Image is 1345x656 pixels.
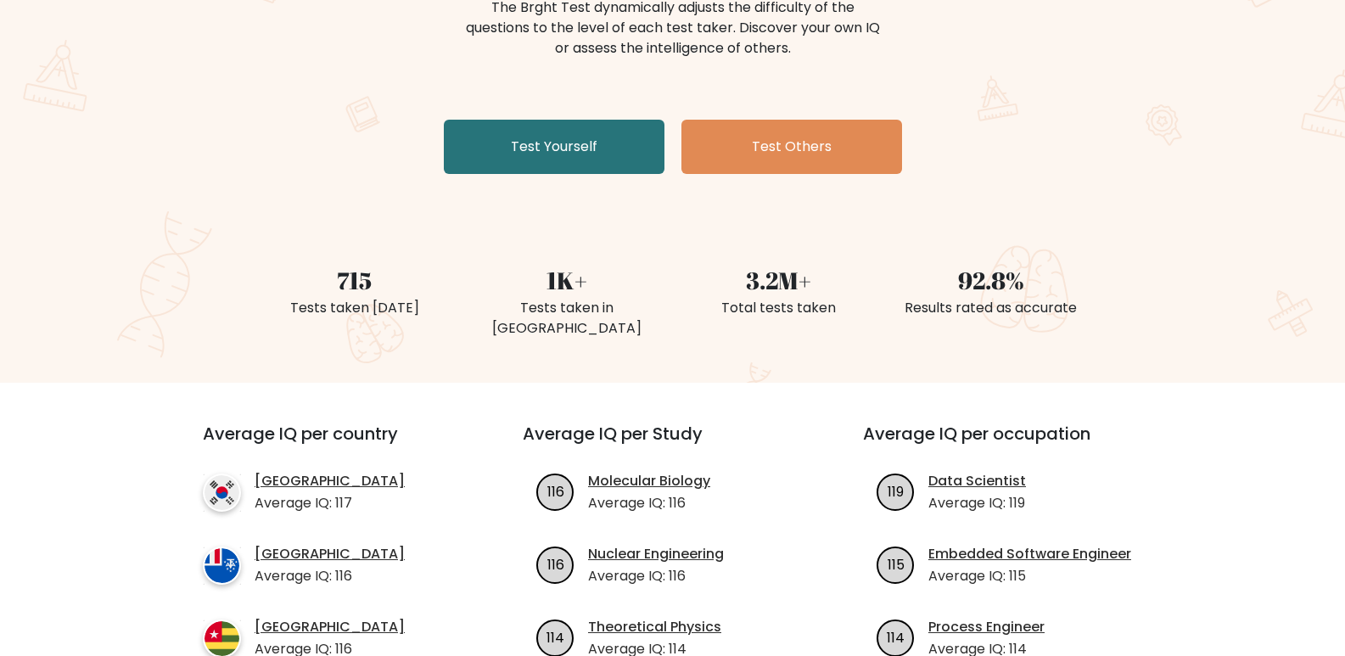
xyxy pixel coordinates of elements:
img: country [203,474,241,512]
a: Test Others [681,120,902,174]
a: [GEOGRAPHIC_DATA] [255,544,405,564]
text: 116 [547,481,564,501]
div: Results rated as accurate [895,298,1087,318]
p: Average IQ: 116 [588,493,710,513]
text: 116 [547,554,564,574]
h3: Average IQ per Study [523,423,822,464]
text: 119 [888,481,904,501]
div: Tests taken in [GEOGRAPHIC_DATA] [471,298,663,339]
a: [GEOGRAPHIC_DATA] [255,617,405,637]
a: Embedded Software Engineer [928,544,1131,564]
a: Nuclear Engineering [588,544,724,564]
a: Process Engineer [928,617,1045,637]
a: Test Yourself [444,120,664,174]
a: Theoretical Physics [588,617,721,637]
text: 115 [888,554,905,574]
p: Average IQ: 119 [928,493,1026,513]
img: country [203,547,241,585]
text: 114 [887,627,905,647]
a: Data Scientist [928,471,1026,491]
p: Average IQ: 115 [928,566,1131,586]
h3: Average IQ per country [203,423,462,464]
a: Molecular Biology [588,471,710,491]
p: Average IQ: 116 [255,566,405,586]
div: 3.2M+ [683,262,875,298]
a: [GEOGRAPHIC_DATA] [255,471,405,491]
h3: Average IQ per occupation [863,423,1163,464]
div: 1K+ [471,262,663,298]
div: Tests taken [DATE] [259,298,451,318]
text: 114 [546,627,564,647]
div: 92.8% [895,262,1087,298]
div: Total tests taken [683,298,875,318]
p: Average IQ: 116 [588,566,724,586]
p: Average IQ: 117 [255,493,405,513]
div: 715 [259,262,451,298]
